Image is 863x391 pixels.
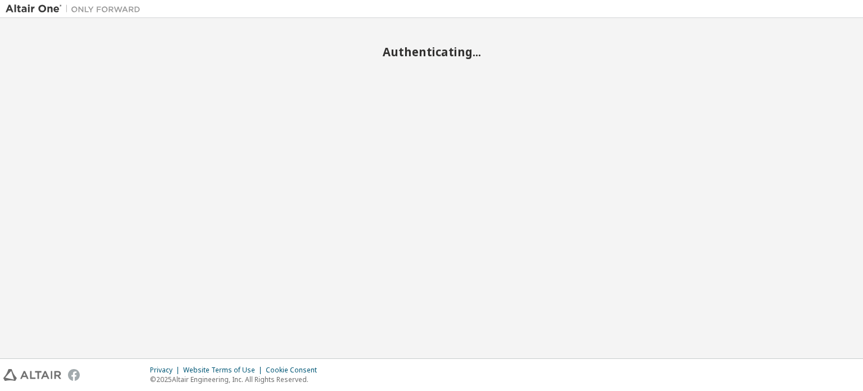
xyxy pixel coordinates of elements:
[68,369,80,381] img: facebook.svg
[150,366,183,375] div: Privacy
[150,375,324,384] p: © 2025 Altair Engineering, Inc. All Rights Reserved.
[6,44,857,59] h2: Authenticating...
[183,366,266,375] div: Website Terms of Use
[6,3,146,15] img: Altair One
[3,369,61,381] img: altair_logo.svg
[266,366,324,375] div: Cookie Consent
